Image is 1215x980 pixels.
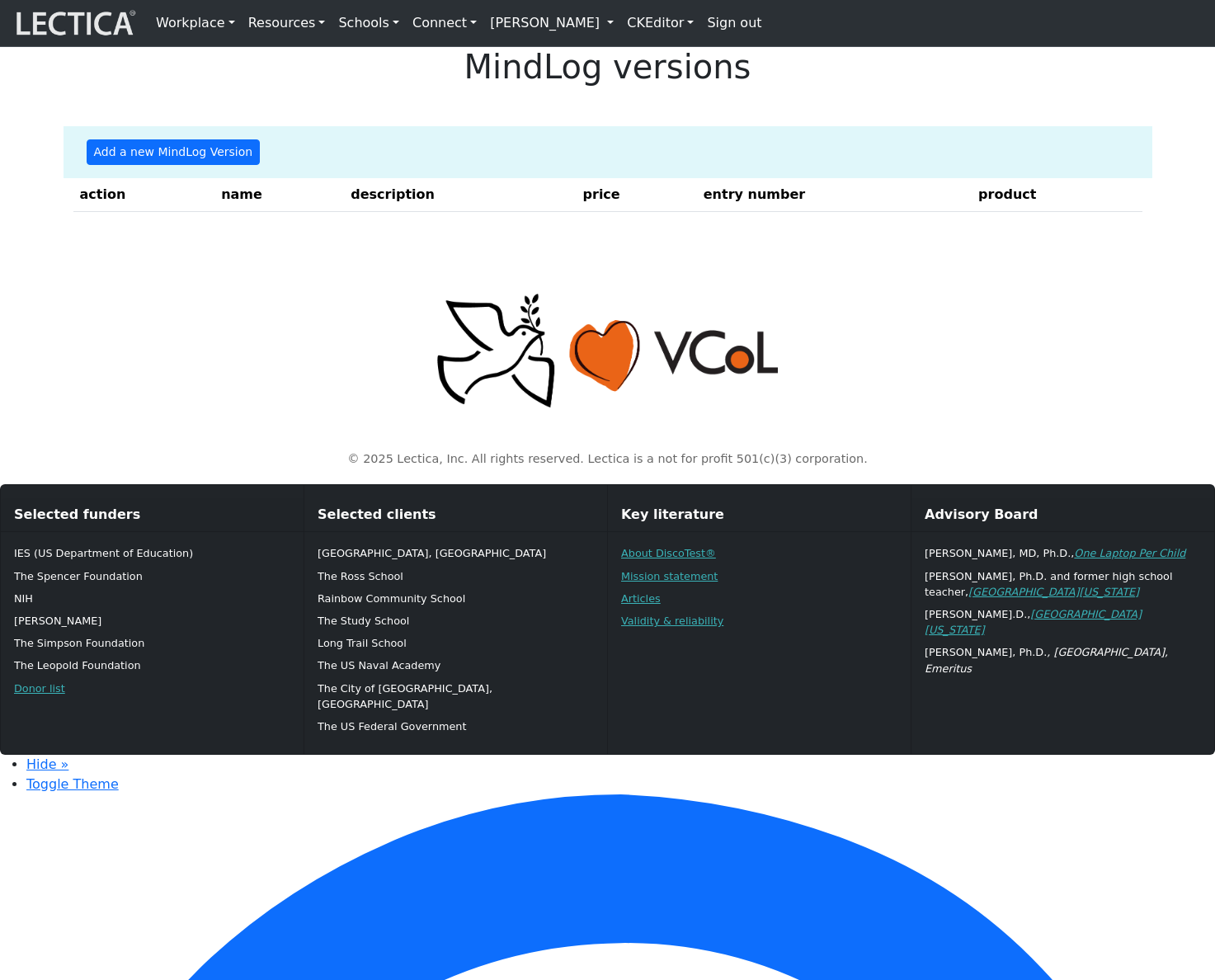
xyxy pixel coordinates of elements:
[925,545,1201,561] p: [PERSON_NAME], MD, Ph.D.,
[318,657,594,673] p: The US Naval Academy
[73,450,1142,469] p: © 2025 Lectica, Inc. All rights reserved. Lectica is a not for profit 501(c)(3) corporation.
[318,681,594,712] p: The City of [GEOGRAPHIC_DATA], [GEOGRAPHIC_DATA]
[14,682,65,695] a: Donor list
[26,756,68,772] a: Hide »
[697,178,972,212] th: entry number
[14,568,290,584] p: The Spencer Foundation
[621,570,718,582] a: Mission statement
[14,657,290,673] p: The Leopold Foundation
[318,613,594,629] p: The Study School
[318,568,594,584] p: The Ross School
[608,498,911,532] div: Key literature
[318,545,594,561] p: [GEOGRAPHIC_DATA], [GEOGRAPHIC_DATA]
[304,498,607,532] div: Selected clients
[972,178,1142,212] th: product
[332,7,406,40] a: Schools
[577,178,697,212] th: price
[14,635,290,651] p: The Simpson Foundation
[925,606,1201,638] p: [PERSON_NAME].D.,
[1,498,304,532] div: Selected funders
[406,7,483,40] a: Connect
[12,7,136,39] img: lecticalive
[14,545,290,561] p: IES (US Department of Education)
[620,7,700,40] a: CKEditor
[621,615,723,627] a: Validity & reliability
[87,139,261,165] button: Add a new MindLog Version
[318,591,594,606] p: Rainbow Community School
[431,291,784,411] img: Peace, love, VCoL
[925,646,1168,674] em: , [GEOGRAPHIC_DATA], Emeritus
[968,586,1139,598] a: [GEOGRAPHIC_DATA][US_STATE]
[483,7,620,40] a: [PERSON_NAME]
[700,7,768,40] a: Sign out
[318,635,594,651] p: Long Trail School
[925,644,1201,676] p: [PERSON_NAME], Ph.D.
[911,498,1214,532] div: Advisory Board
[1074,547,1185,559] a: One Laptop Per Child
[73,178,215,212] th: action
[344,178,576,212] th: description
[14,591,290,606] p: NIH
[14,613,290,629] p: [PERSON_NAME]
[925,608,1142,636] a: [GEOGRAPHIC_DATA][US_STATE]
[621,547,716,559] a: About DiscoTest®
[214,178,344,212] th: name
[149,7,242,40] a: Workplace
[242,7,332,40] a: Resources
[318,719,594,734] p: The US Federal Government
[621,592,661,605] a: Articles
[925,568,1201,600] p: [PERSON_NAME], Ph.D. and former high school teacher,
